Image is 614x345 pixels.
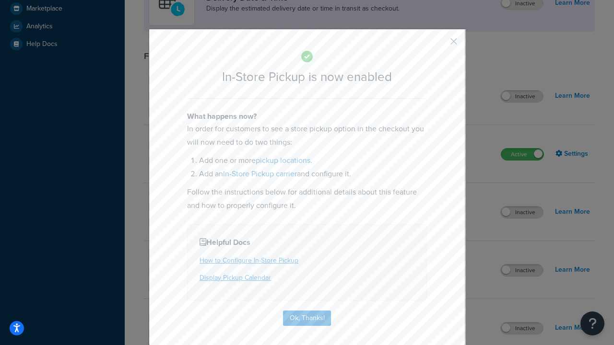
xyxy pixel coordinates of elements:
[199,154,427,167] li: Add one or more .
[187,111,427,122] h4: What happens now?
[200,273,271,283] a: Display Pickup Calendar
[199,167,427,181] li: Add an and configure it.
[283,310,331,326] button: Ok, Thanks!
[200,255,298,265] a: How to Configure In-Store Pickup
[187,185,427,212] p: Follow the instructions below for additional details about this feature and how to properly confi...
[223,168,297,179] a: In-Store Pickup carrier
[200,237,414,248] h4: Helpful Docs
[187,122,427,149] p: In order for customers to see a store pickup option in the checkout you will now need to do two t...
[256,155,310,166] a: pickup locations
[187,70,427,84] h2: In-Store Pickup is now enabled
